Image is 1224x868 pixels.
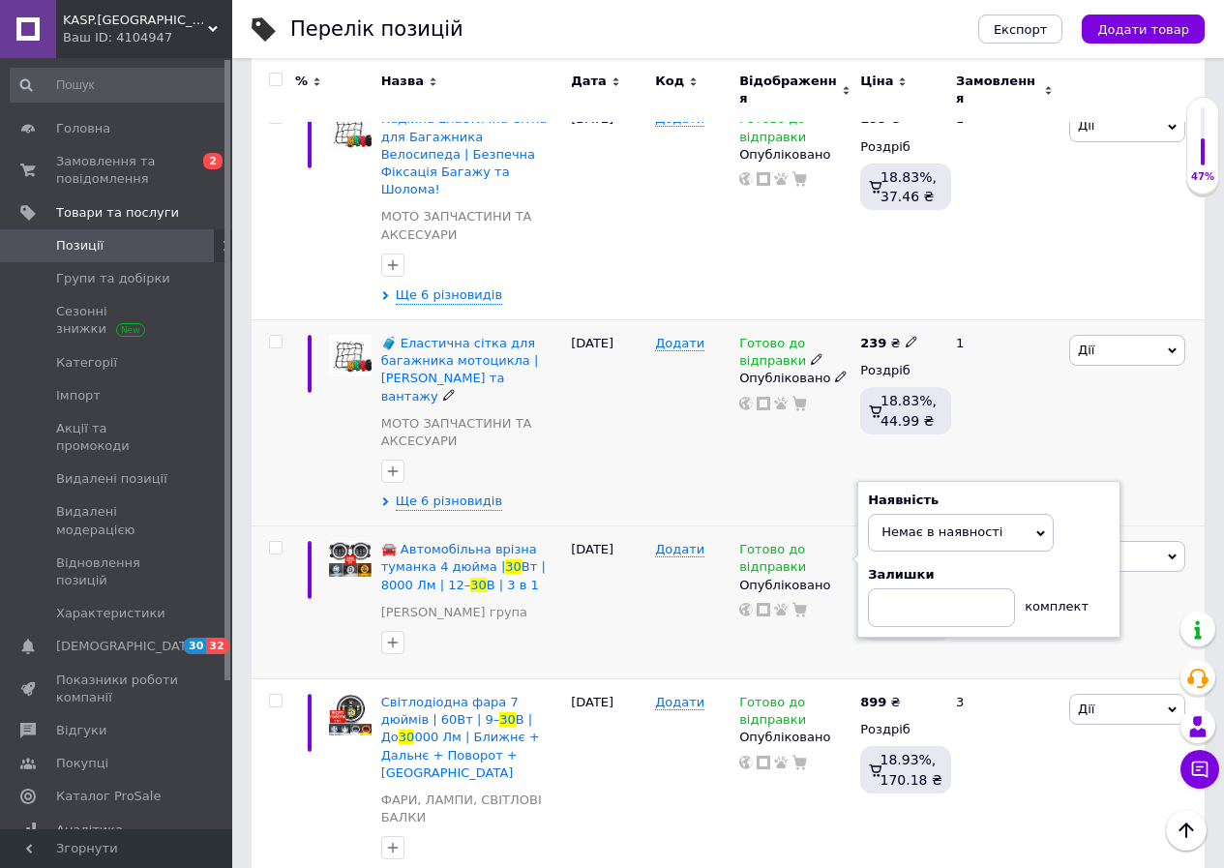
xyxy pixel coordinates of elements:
span: 30 [505,559,522,574]
div: Перелік позицій [290,19,463,40]
span: В | 3 в 1 [487,578,539,592]
span: 30 [184,638,206,654]
div: Роздріб [860,138,940,156]
span: Аналітика [56,822,123,839]
span: Видалені позиції [56,470,167,488]
span: Світлодіодна фара 7 дюймів | 60Вт | 9– [381,695,519,727]
img: Надежная Эластичная Сетка для Багажника Велосипеда | Безопасная Фиксация Багажу и Шлема! [329,335,372,376]
span: Ціна [860,73,893,90]
div: Роздріб [860,721,940,738]
div: ₴ [860,694,900,711]
span: Ще 6 різновидів [396,286,502,305]
div: Наявність [868,492,1110,509]
span: Додати [655,695,704,710]
span: Сезонні знижки [56,303,179,338]
span: Товари та послуги [56,204,179,222]
span: Експорт [994,22,1048,37]
div: 1 [944,96,1064,320]
img: Надежная Эластичная Сетка для Багажника Велосипеда | Безопасная Фиксация Багажу и Шлема! [329,110,372,152]
span: 30 [499,712,516,727]
span: Дата [571,73,607,90]
span: Відображення [739,73,837,107]
span: Відновлення позицій [56,554,179,589]
b: 239 [860,336,886,350]
button: Чат з покупцем [1180,750,1219,789]
div: Роздріб [860,362,940,379]
span: Покупці [56,755,108,772]
div: Опубліковано [739,577,851,594]
div: 1 [944,319,1064,525]
div: 47% [1187,170,1218,184]
span: Дії [1078,343,1094,357]
span: 32 [206,638,228,654]
span: Імпорт [56,387,101,404]
a: 🧳 Еластична сітка для багажника мотоцикла | [PERSON_NAME] та вантажу [381,336,539,404]
span: KASP.UKRAINE [63,12,208,29]
span: Ще 6 різновидів [396,493,502,511]
input: Пошук [10,68,228,103]
span: Назва [381,73,424,90]
span: 2 [203,153,223,169]
div: [DATE] [566,319,650,525]
span: Каталог ProSale [56,788,161,805]
img: Светодиодная фара 7 дюймов | 60Вт | 9–30В | До 30000 Лм | Ближнее + Дальний + Поворот + Габарит [329,694,372,735]
div: Ваш ID: 4104947 [63,29,232,46]
a: Світлодіодна фара 7 дюймів | 60Вт | 9–30В | До30000 Лм | Ближнє + Дальнє + Поворот + [GEOGRAPHIC_... [381,695,540,780]
button: Наверх [1166,810,1207,851]
span: 18.83%, 44.99 ₴ [881,393,937,428]
div: [DATE] [566,526,650,679]
span: 18.83%, 37.46 ₴ [881,169,937,204]
div: Опубліковано [739,370,851,387]
div: [DATE] [566,96,650,320]
span: Додати товар [1097,22,1189,37]
span: 000 Лм | Ближнє + Дальнє + Поворот + [GEOGRAPHIC_DATA] [381,730,540,779]
span: Видалені модерацією [56,503,179,538]
img: 🚘 Автомобильная врезная туманка 4 дюйма | 30Вт | 8000 Лм | 12–30В | 3 в 1 [329,541,372,577]
span: Показники роботи компанії [56,672,179,706]
a: ФАРИ, ЛАМПИ, СВІТЛОВІ БАЛКИ [381,792,561,826]
span: Головна [56,120,110,137]
span: Вт | 8000 Лм | 12– [381,559,546,591]
span: Готово до відправки [739,111,806,149]
span: Групи та добірки [56,270,170,287]
span: Відгуки [56,722,106,739]
div: ₴ [860,335,917,352]
span: 18.93%, 170.18 ₴ [880,752,941,787]
span: Характеристики [56,605,165,622]
span: Замовлення та повідомлення [56,153,179,188]
span: 30 [399,730,415,744]
span: Код [655,73,684,90]
a: 🚘 Автомобільна врізна туманка 4 дюйма |30Вт | 8000 Лм | 12–30В | 3 в 1 [381,542,546,591]
div: Опубліковано [739,729,851,746]
span: Категорії [56,354,117,372]
span: Готово до відправки [739,695,806,733]
b: 899 [860,695,886,709]
button: Додати товар [1082,15,1205,44]
span: Додати [655,542,704,557]
span: Додати [655,336,704,351]
span: Замовлення [956,73,1039,107]
span: Дії [1078,702,1094,716]
a: МОТО ЗАПЧАСТИНИ ТА АКСЕСУАРИ [381,208,561,243]
div: комплект [1015,588,1089,615]
div: Опубліковано [739,146,851,164]
span: 30 [470,578,487,592]
span: Готово до відправки [739,336,806,374]
div: Залишки [868,566,1110,584]
button: Експорт [978,15,1063,44]
a: Надійна Еластична Сітка для Багажника Велосипеда | Безпечна Фіксація Багажу та Шолома! [381,111,547,196]
span: 🚘 Автомобільна врізна туманка 4 дюйма | [381,542,537,574]
span: Дії [1078,118,1094,133]
a: [PERSON_NAME] група [381,604,527,621]
span: [DEMOGRAPHIC_DATA] [56,638,199,655]
span: Акції та промокоди [56,420,179,455]
span: Немає в наявності [881,524,1002,539]
a: МОТО ЗАПЧАСТИНИ ТА АКСЕСУАРИ [381,415,561,450]
span: Готово до відправки [739,542,806,580]
span: Позиції [56,237,104,254]
span: % [295,73,308,90]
